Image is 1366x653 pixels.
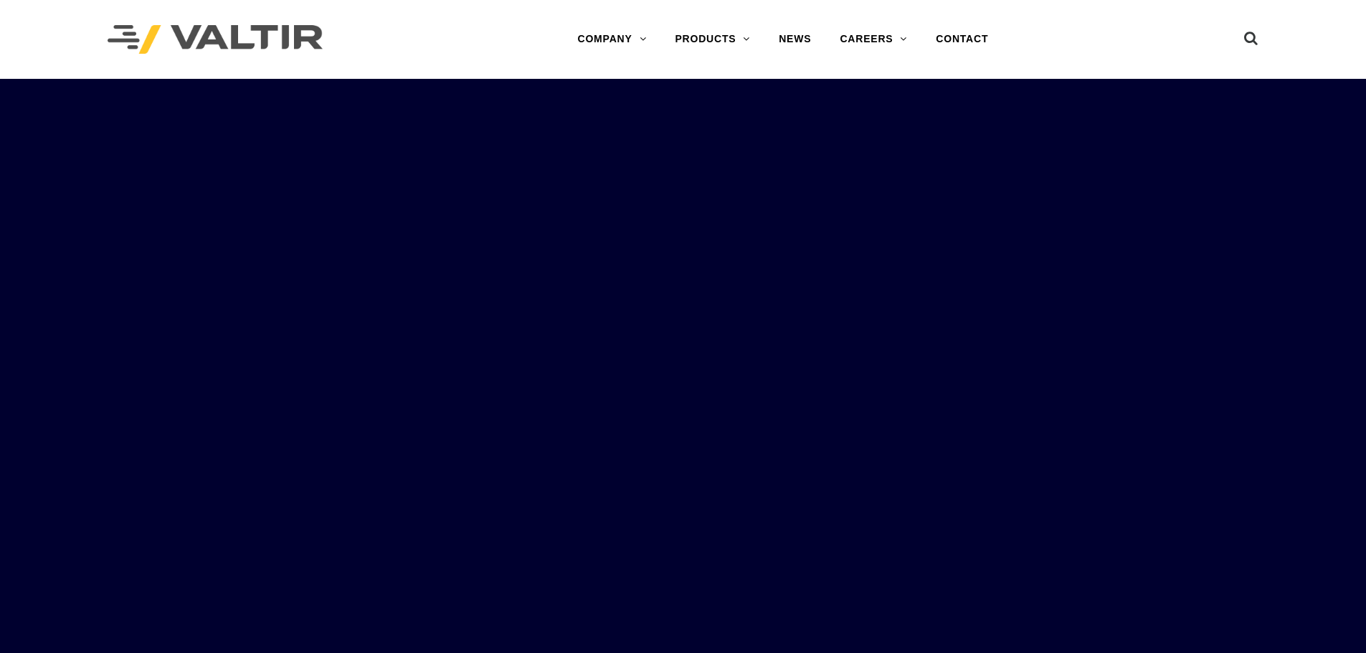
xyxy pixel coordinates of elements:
img: Valtir [108,25,323,54]
a: PRODUCTS [660,25,764,54]
a: CONTACT [921,25,1002,54]
a: NEWS [764,25,825,54]
a: CAREERS [825,25,921,54]
a: COMPANY [563,25,660,54]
